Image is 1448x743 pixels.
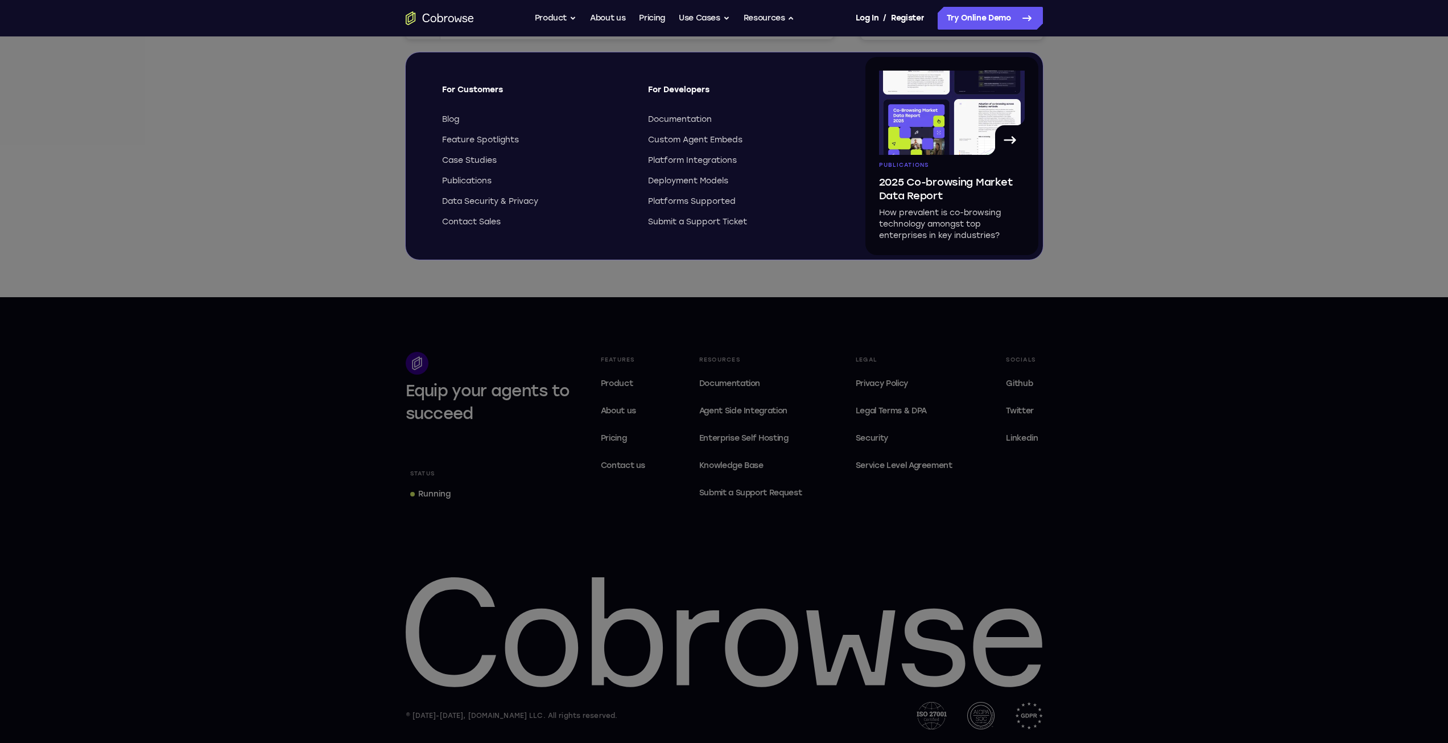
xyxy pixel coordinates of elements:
[226,38,262,49] label: demo_id
[442,114,628,125] a: Blog
[343,38,363,49] label: Email
[82,85,205,94] span: web@example.com
[442,175,628,187] a: Publications
[288,85,318,94] span: +11 more
[648,216,747,228] span: Submit a Support Ticket
[71,85,205,94] div: Email
[891,7,924,30] a: Register
[648,84,834,105] span: For Developers
[223,85,282,94] span: Cobrowse demo
[648,216,834,228] a: Submit a Support Ticket
[7,33,27,54] a: Sessions
[401,34,419,52] button: Refresh
[648,175,728,187] span: Deployment Models
[212,85,282,94] div: App
[442,216,628,228] a: Contact Sales
[648,114,712,125] span: Documentation
[879,207,1025,241] p: How prevalent is co-browsing technology amongst top enterprises in key industries?
[648,175,834,187] a: Deployment Models
[879,162,929,169] span: Publications
[938,7,1043,30] a: Try Online Demo
[744,7,795,30] button: Resources
[360,71,414,92] a: Connect
[64,38,208,49] input: Filter devices...
[7,59,27,80] a: Settings
[442,134,519,146] span: Feature Spotlights
[128,73,130,76] div: New devices found.
[442,196,538,207] span: Data Security & Privacy
[648,134,834,146] a: Custom Agent Embeds
[442,155,628,166] a: Case Studies
[71,69,122,80] div: Trial Website
[648,114,834,125] a: Documentation
[535,7,577,30] button: Product
[35,60,428,104] div: Open device details
[648,196,834,207] a: Platforms Supported
[197,343,266,366] button: 6-digit code
[648,155,834,166] a: Platform Integrations
[442,175,492,187] span: Publications
[442,155,497,166] span: Case Studies
[406,11,474,25] a: Go to the home page
[879,71,1025,155] img: A page from the browsing market ebook
[648,196,736,207] span: Platforms Supported
[442,216,501,228] span: Contact Sales
[590,7,625,30] a: About us
[442,134,628,146] a: Feature Spotlights
[127,70,156,79] div: Online
[442,196,628,207] a: Data Security & Privacy
[442,114,459,125] span: Blog
[648,155,737,166] span: Platform Integrations
[442,84,628,105] span: For Customers
[648,134,742,146] span: Custom Agent Embeds
[639,7,665,30] a: Pricing
[883,11,886,25] span: /
[7,7,27,27] a: Connect
[44,7,106,25] h1: Connect
[679,7,730,30] button: Use Cases
[879,175,1025,203] span: 2025 Co-browsing Market Data Report
[856,7,878,30] a: Log In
